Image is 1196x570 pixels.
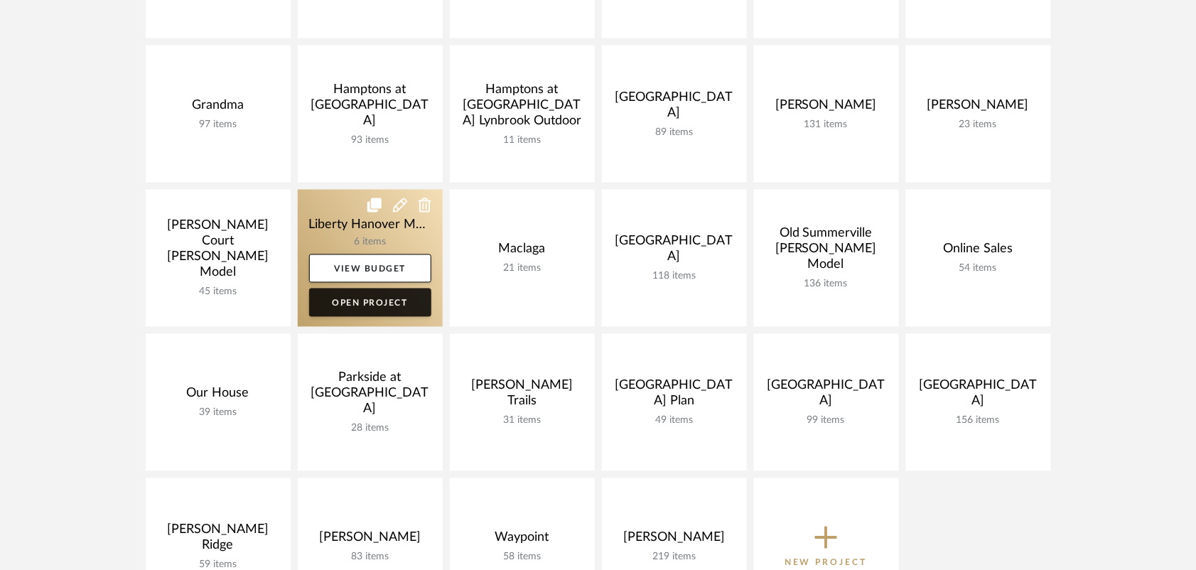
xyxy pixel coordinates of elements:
div: 97 items [157,119,279,131]
div: 23 items [917,119,1040,131]
div: [GEOGRAPHIC_DATA] [917,378,1040,415]
div: Grandma [157,97,279,119]
div: 131 items [765,119,888,131]
div: 58 items [461,552,583,564]
div: 28 items [309,423,431,435]
div: 49 items [613,415,736,427]
div: 31 items [461,415,583,427]
div: Parkside at [GEOGRAPHIC_DATA] [309,370,431,423]
div: 45 items [157,286,279,299]
div: 21 items [461,263,583,275]
div: [PERSON_NAME] Trails [461,378,583,415]
div: [GEOGRAPHIC_DATA] [613,234,736,271]
div: 11 items [461,134,583,146]
div: [PERSON_NAME] [309,530,431,552]
div: [PERSON_NAME] [765,97,888,119]
div: [PERSON_NAME] [917,97,1040,119]
div: [PERSON_NAME] [613,530,736,552]
div: 39 items [157,407,279,419]
div: 118 items [613,271,736,283]
div: [GEOGRAPHIC_DATA] Plan [613,378,736,415]
p: New Project [785,556,868,570]
div: Online Sales [917,242,1040,263]
div: 54 items [917,263,1040,275]
div: 83 items [309,552,431,564]
div: Waypoint [461,530,583,552]
div: 136 items [765,279,888,291]
div: Our House [157,386,279,407]
div: Hamptons at [GEOGRAPHIC_DATA] Lynbrook Outdoor [461,82,583,134]
div: 156 items [917,415,1040,427]
div: [GEOGRAPHIC_DATA] [765,378,888,415]
div: [PERSON_NAME] Court [PERSON_NAME] Model [157,218,279,286]
div: 89 items [613,127,736,139]
a: View Budget [309,254,431,283]
div: 99 items [765,415,888,427]
div: Maclaga [461,242,583,263]
div: [PERSON_NAME] Ridge [157,522,279,559]
a: Open Project [309,289,431,317]
div: 93 items [309,134,431,146]
div: Old Summerville [PERSON_NAME] Model [765,226,888,279]
div: [GEOGRAPHIC_DATA] [613,90,736,127]
div: 219 items [613,552,736,564]
div: Hamptons at [GEOGRAPHIC_DATA] [309,82,431,134]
